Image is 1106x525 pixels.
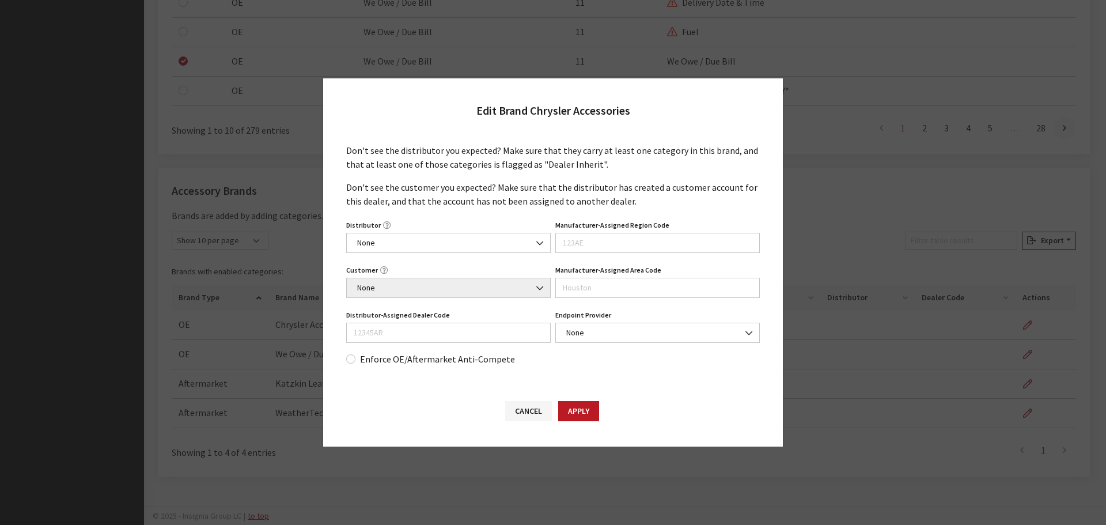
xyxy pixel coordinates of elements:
input: 123AE [555,233,760,253]
input: 12345AR [346,323,551,343]
span: None [354,282,543,294]
span: None [346,233,551,253]
h2: Edit Brand Chrysler Accessories [476,101,630,120]
span: None [346,278,551,298]
p: Don't see the distributor you expected? Make sure that they carry at least one category in this b... [346,143,760,171]
button: Cancel [505,401,552,421]
label: Distributor-Assigned Dealer Code [346,310,450,320]
label: Manufacturer-Assigned Area Code [555,265,661,275]
button: Apply [558,401,599,421]
label: Customer [346,265,378,275]
label: Distributor [346,220,381,231]
span: None [354,237,543,249]
label: Endpoint Provider [555,310,611,320]
span: None [563,327,752,339]
input: Houston [555,278,760,298]
label: Manufacturer-Assigned Region Code [555,220,669,231]
p: Don't see the customer you expected? Make sure that the distributor has created a customer accoun... [346,180,760,208]
label: Enforce OE/Aftermarket Anti-Compete [360,352,515,366]
span: None [555,323,760,343]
